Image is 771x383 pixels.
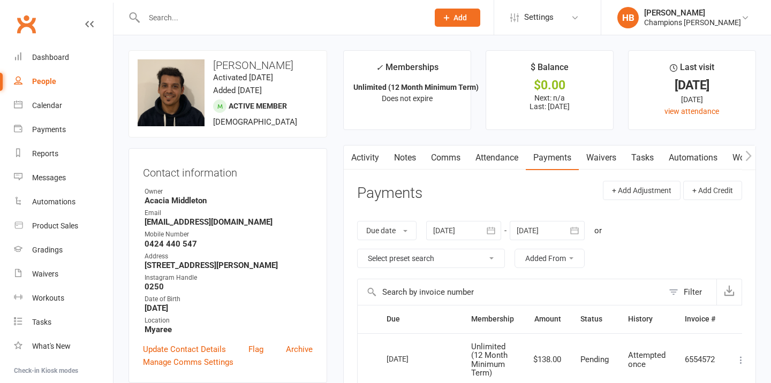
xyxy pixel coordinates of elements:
[638,80,746,91] div: [DATE]
[32,197,75,206] div: Automations
[471,342,508,378] span: Unlimited (12 Month Minimum Term)
[145,196,313,205] strong: Acacia Middleton
[357,185,422,202] h3: Payments
[32,125,66,134] div: Payments
[145,294,313,304] div: Date of Birth
[145,282,313,292] strong: 0250
[14,118,113,142] a: Payments
[524,305,571,333] th: Amount
[143,356,233,369] a: Manage Comms Settings
[468,145,526,170] a: Attendance
[145,303,313,313] strong: [DATE]
[32,342,71,350] div: What's New
[357,221,417,240] button: Due date
[628,350,666,369] span: Attempted once
[13,11,40,37] a: Clubworx
[14,310,113,334] a: Tasks
[377,305,462,333] th: Due
[143,343,226,356] a: Update Contact Details
[145,325,313,334] strong: Myaree
[571,305,618,333] th: Status
[376,60,439,80] div: Memberships
[14,214,113,238] a: Product Sales
[32,246,63,254] div: Gradings
[32,77,56,86] div: People
[664,107,719,116] a: view attendance
[32,101,62,110] div: Calendar
[141,10,421,25] input: Search...
[358,279,663,305] input: Search by invoice number
[145,229,313,240] div: Mobile Number
[387,145,424,170] a: Notes
[526,145,579,170] a: Payments
[14,286,113,310] a: Workouts
[675,305,725,333] th: Invoice #
[145,208,313,218] div: Email
[213,73,273,82] time: Activated [DATE]
[624,145,661,170] a: Tasks
[462,305,524,333] th: Membership
[145,261,313,270] strong: [STREET_ADDRESS][PERSON_NAME]
[14,142,113,166] a: Reports
[32,53,69,62] div: Dashboard
[663,279,716,305] button: Filter
[145,187,313,197] div: Owner
[145,239,313,249] strong: 0424 440 547
[424,145,468,170] a: Comms
[32,173,66,182] div: Messages
[453,13,467,22] span: Add
[14,262,113,286] a: Waivers
[248,343,263,356] a: Flag
[14,190,113,214] a: Automations
[32,149,58,158] div: Reports
[594,224,602,237] div: or
[496,94,603,111] p: Next: n/a Last: [DATE]
[376,63,383,73] i: ✓
[670,60,714,80] div: Last visit
[580,355,609,364] span: Pending
[145,251,313,262] div: Address
[145,217,313,227] strong: [EMAIL_ADDRESS][DOMAIN_NAME]
[138,59,205,128] img: image1563879386.png
[14,45,113,70] a: Dashboard
[229,102,287,110] span: Active member
[496,80,603,91] div: $0.00
[32,318,51,326] div: Tasks
[644,18,741,27] div: Champions [PERSON_NAME]
[524,5,554,29] span: Settings
[14,166,113,190] a: Messages
[531,60,569,80] div: $ Balance
[435,9,480,27] button: Add
[353,83,479,91] strong: Unlimited (12 Month Minimum Term)
[644,8,741,18] div: [PERSON_NAME]
[683,181,742,200] button: + Add Credit
[617,7,639,28] div: HB
[344,145,387,170] a: Activity
[145,273,313,283] div: Instagram Handle
[213,117,297,127] span: [DEMOGRAPHIC_DATA]
[387,350,436,367] div: [DATE]
[14,94,113,118] a: Calendar
[618,305,675,333] th: History
[382,94,433,103] span: Does not expire
[603,181,681,200] button: + Add Adjustment
[684,286,702,298] div: Filter
[213,86,262,95] time: Added [DATE]
[145,316,313,326] div: Location
[579,145,624,170] a: Waivers
[286,343,313,356] a: Archive
[14,70,113,94] a: People
[638,94,746,105] div: [DATE]
[32,270,58,278] div: Waivers
[661,145,725,170] a: Automations
[32,294,64,302] div: Workouts
[138,59,318,71] h3: [PERSON_NAME]
[14,334,113,358] a: What's New
[143,163,313,179] h3: Contact information
[515,249,585,268] button: Added From
[32,221,78,230] div: Product Sales
[14,238,113,262] a: Gradings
